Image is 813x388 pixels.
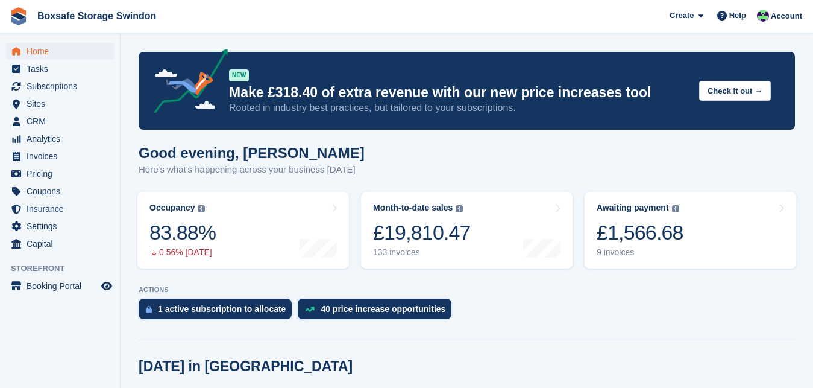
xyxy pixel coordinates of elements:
[139,145,365,161] h1: Good evening, [PERSON_NAME]
[139,358,353,375] h2: [DATE] in [GEOGRAPHIC_DATA]
[198,205,205,212] img: icon-info-grey-7440780725fd019a000dd9b08b2336e03edf1995a4989e88bcd33f0948082b44.svg
[373,247,471,258] div: 133 invoices
[146,305,152,313] img: active_subscription_to_allocate_icon-d502201f5373d7db506a760aba3b589e785aa758c864c3986d89f69b8ff3...
[10,7,28,25] img: stora-icon-8386f47178a22dfd0bd8f6a31ec36ba5ce8667c1dd55bd0f319d3a0aa187defe.svg
[139,163,365,177] p: Here's what's happening across your business [DATE]
[6,60,114,77] a: menu
[6,165,114,182] a: menu
[6,183,114,200] a: menu
[229,101,689,115] p: Rooted in industry best practices, but tailored to your subscriptions.
[6,78,114,95] a: menu
[585,192,796,269] a: Awaiting payment £1,566.68 9 invoices
[27,218,99,235] span: Settings
[6,148,114,165] a: menu
[149,247,216,258] div: 0.56% [DATE]
[6,278,114,294] a: menu
[27,148,99,165] span: Invoices
[27,43,99,60] span: Home
[757,10,769,22] img: Kim Virabi
[597,220,683,245] div: £1,566.68
[149,220,216,245] div: 83.88%
[139,299,298,325] a: 1 active subscription to allocate
[229,69,249,81] div: NEW
[670,10,694,22] span: Create
[6,235,114,252] a: menu
[27,235,99,252] span: Capital
[672,205,679,212] img: icon-info-grey-7440780725fd019a000dd9b08b2336e03edf1995a4989e88bcd33f0948082b44.svg
[597,247,683,258] div: 9 invoices
[27,113,99,130] span: CRM
[99,279,114,293] a: Preview store
[149,203,195,213] div: Occupancy
[305,307,315,312] img: price_increase_opportunities-93ffe204e8149a01c8c9dc8f82e8f89637d9d84a8eef4429ea346261dce0b2c0.svg
[321,304,445,314] div: 40 price increase opportunities
[6,95,114,112] a: menu
[11,262,120,275] span: Storefront
[6,43,114,60] a: menu
[6,130,114,147] a: menu
[298,299,457,325] a: 40 price increase opportunities
[229,84,689,101] p: Make £318.40 of extra revenue with our new price increases tool
[137,192,349,269] a: Occupancy 83.88% 0.56% [DATE]
[6,113,114,130] a: menu
[27,60,99,77] span: Tasks
[373,203,453,213] div: Month-to-date sales
[373,220,471,245] div: £19,810.47
[158,304,286,314] div: 1 active subscription to allocate
[597,203,669,213] div: Awaiting payment
[729,10,746,22] span: Help
[27,78,99,95] span: Subscriptions
[27,165,99,182] span: Pricing
[699,81,771,101] button: Check it out →
[6,200,114,217] a: menu
[6,218,114,235] a: menu
[27,95,99,112] span: Sites
[27,200,99,217] span: Insurance
[33,6,161,26] a: Boxsafe Storage Swindon
[27,183,99,200] span: Coupons
[771,10,802,22] span: Account
[27,278,99,294] span: Booking Portal
[139,286,795,294] p: ACTIONS
[456,205,463,212] img: icon-info-grey-7440780725fd019a000dd9b08b2336e03edf1995a4989e88bcd33f0948082b44.svg
[27,130,99,147] span: Analytics
[361,192,573,269] a: Month-to-date sales £19,810.47 133 invoices
[144,49,228,118] img: price-adjustments-announcement-icon-8257ccfd72463d97f412b2fc003d46551f7dbcb40ab6d574587a9cd5c0d94...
